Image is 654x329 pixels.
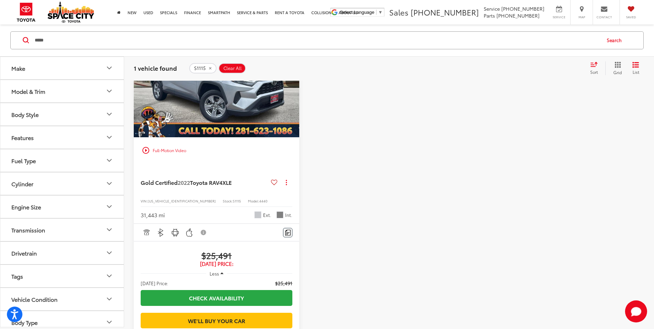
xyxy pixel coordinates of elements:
button: DrivetrainDrivetrain [0,242,124,264]
button: Body StyleBody Style [0,103,124,126]
button: Toggle Chat Window [625,300,647,322]
button: Clear All [219,63,246,73]
span: 1 vehicle found [134,64,177,72]
div: Features [11,134,34,141]
span: Clear All [223,66,242,71]
div: Drivetrain [105,249,113,257]
span: Int. [285,212,292,218]
div: Tags [105,272,113,280]
button: Vehicle ConditionVehicle Condition [0,288,124,310]
img: Bluetooth® [157,228,165,237]
span: $25,491 [141,250,292,260]
svg: Start Chat [625,300,647,322]
span: Silver Sky Metallic [254,211,261,218]
img: Android Auto [171,228,180,237]
button: TagsTags [0,265,124,287]
img: Apple CarPlay [185,228,194,237]
span: 2022 [178,178,190,186]
div: Model & Trim [105,87,113,96]
button: FeaturesFeatures [0,126,124,149]
span: 4440 [259,198,268,203]
span: Map [574,15,589,19]
span: VIN: [141,198,148,203]
div: Make [105,64,113,72]
span: [DATE] Price: [141,280,168,287]
span: Sales [389,7,409,18]
span: Service [551,15,567,19]
span: Stock: [223,198,233,203]
button: MakeMake [0,57,124,79]
div: Vehicle Condition [11,296,58,302]
button: remove S1115 [189,63,217,73]
button: View Disclaimer [198,225,210,240]
span: Model: [248,198,259,203]
button: Engine SizeEngine Size [0,196,124,218]
img: Comments [285,230,291,236]
a: Check Availability [141,290,292,306]
div: Make [11,65,25,71]
div: Body Style [11,111,39,118]
div: Engine Size [11,203,41,210]
span: Saved [623,15,638,19]
div: Cylinder [105,180,113,188]
button: Fuel TypeFuel Type [0,149,124,172]
div: Body Type [11,319,38,326]
div: Drivetrain [11,250,37,256]
div: Vehicle Condition [105,295,113,303]
div: 31,443 mi [141,211,165,219]
span: ▼ [378,10,383,15]
span: XLE [222,178,232,186]
span: [PHONE_NUMBER] [496,12,540,19]
span: S1115 [194,66,206,71]
span: Ext. [263,212,271,218]
div: Transmission [11,227,45,233]
span: $25,491 [275,280,292,287]
div: Model & Trim [11,88,45,94]
button: TransmissionTransmission [0,219,124,241]
button: Model & TrimModel & Trim [0,80,124,102]
div: Fuel Type [11,157,36,164]
span: Gold Certified [141,178,178,186]
button: Search [600,32,632,49]
img: Adaptive Cruise Control [142,228,151,237]
input: Search by Make, Model, or Keyword [34,32,600,49]
span: Toyota RAV4 [190,178,222,186]
div: Engine Size [105,203,113,211]
a: Select Language​ [340,10,383,15]
button: List View [627,61,644,75]
span: dropdown dots [286,180,287,185]
span: Contact [596,15,612,19]
span: List [632,69,639,75]
span: Select Language [340,10,374,15]
button: Comments [283,228,292,237]
span: [DATE] Price: [141,260,292,267]
a: Gold Certified2022Toyota RAV4XLE [141,179,268,186]
button: CylinderCylinder [0,172,124,195]
div: Features [105,133,113,142]
img: Space City Toyota [48,1,94,23]
button: Select sort value [587,61,605,75]
div: Body Style [105,110,113,119]
span: [PHONE_NUMBER] [411,7,479,18]
span: [PHONE_NUMBER] [501,5,544,12]
div: Tags [11,273,23,279]
button: Less [206,267,227,280]
button: Grid View [605,61,627,75]
div: Fuel Type [105,157,113,165]
span: [US_VEHICLE_IDENTIFICATION_NUMBER] [148,198,216,203]
span: Service [484,5,500,12]
span: Less [210,270,219,277]
span: Sort [590,69,598,75]
span: Ash [276,211,283,218]
button: Actions [280,176,292,188]
div: Body Type [105,318,113,327]
span: Grid [613,69,622,75]
span: Parts [484,12,495,19]
a: We'll Buy Your Car [141,313,292,328]
span: S1115 [233,198,241,203]
div: Transmission [105,226,113,234]
div: Cylinder [11,180,33,187]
